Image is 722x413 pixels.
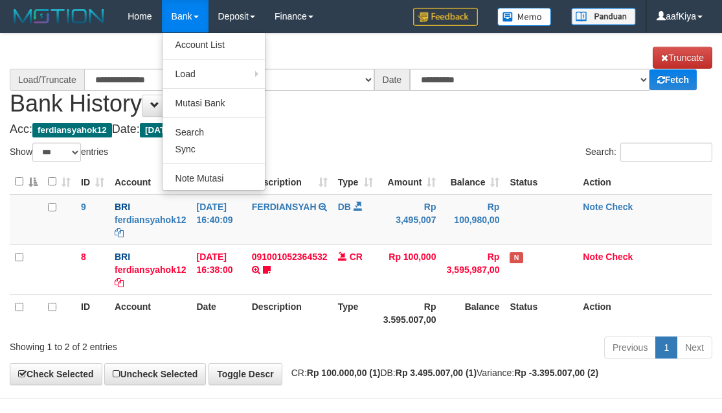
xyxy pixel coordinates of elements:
th: Description [247,294,333,331]
a: Copy ferdiansyahok12 to clipboard [115,228,124,238]
a: Previous [604,336,656,359]
a: 091001052364532 [252,252,328,262]
img: panduan.png [571,8,636,25]
img: MOTION_logo.png [10,6,108,26]
a: Mutasi Bank [163,95,265,112]
strong: Rp 3.495.007,00 (1) [396,368,477,378]
a: Copy ferdiansyahok12 to clipboard [115,277,124,288]
span: Has Note [510,252,523,263]
label: Show entries [10,143,108,162]
a: Note [583,202,603,212]
th: Date [192,294,247,331]
td: [DATE] 16:38:00 [192,244,247,294]
strong: Rp 100.000,00 (1) [307,368,381,378]
div: Showing 1 to 2 of 2 entries [10,335,291,353]
th: Balance [441,294,504,331]
a: ferdiansyahok12 [115,265,186,275]
div: Date [374,69,411,91]
span: CR [350,252,363,262]
strong: Rp -3.395.007,00 (2) [514,368,598,378]
a: Truncate [653,47,712,69]
span: DB [338,202,351,212]
span: BRI [115,202,130,212]
th: Action [578,294,712,331]
span: [DATE] [140,123,179,137]
th: Action [578,169,712,195]
th: ID: activate to sort column ascending [76,169,109,195]
th: Rp 3.595.007,00 [378,294,442,331]
th: Type: activate to sort column ascending [333,169,378,195]
select: Showentries [32,143,81,162]
td: Rp 3,495,007 [378,195,442,245]
a: Check [605,252,633,262]
th: Account: activate to sort column ascending [109,169,192,195]
th: : activate to sort column descending [10,169,43,195]
a: Next [677,336,712,359]
a: Note Mutasi [163,170,265,187]
h4: Acc: Date: [10,123,712,136]
a: Sync [163,141,265,158]
th: Status [504,169,578,195]
td: Rp 3,595,987,00 [441,244,504,294]
td: [DATE] 16:40:09 [192,195,247,245]
span: ferdiansyahok12 [32,123,112,137]
span: BRI [115,252,130,262]
th: Amount: activate to sort column ascending [378,169,442,195]
th: Account [109,294,192,331]
a: Uncheck Selected [104,363,206,385]
a: FERDIANSYAH [252,202,317,212]
a: Account List [163,36,265,53]
td: Rp 100,980,00 [441,195,504,245]
img: Feedback.jpg [413,8,478,26]
a: Check [605,202,633,212]
th: Description: activate to sort column ascending [247,169,333,195]
a: Fetch [649,69,697,90]
div: Load/Truncate [10,69,84,91]
a: Load [163,65,265,82]
th: Balance: activate to sort column ascending [441,169,504,195]
span: 8 [81,252,86,262]
span: 9 [81,202,86,212]
td: Rp 100,000 [378,244,442,294]
a: Toggle Descr [209,363,282,385]
input: Search: [620,143,712,162]
a: 1 [655,336,677,359]
a: Check Selected [10,363,102,385]
label: Search: [585,143,712,162]
th: ID [76,294,109,331]
span: CR: DB: Variance: [285,368,598,378]
a: ferdiansyahok12 [115,215,186,225]
th: Status [504,294,578,331]
th: : activate to sort column ascending [43,169,76,195]
a: Note [583,252,603,262]
th: Type [333,294,378,331]
h1: Bank History [10,47,712,117]
img: Button%20Memo.svg [497,8,552,26]
a: Search [163,124,265,141]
